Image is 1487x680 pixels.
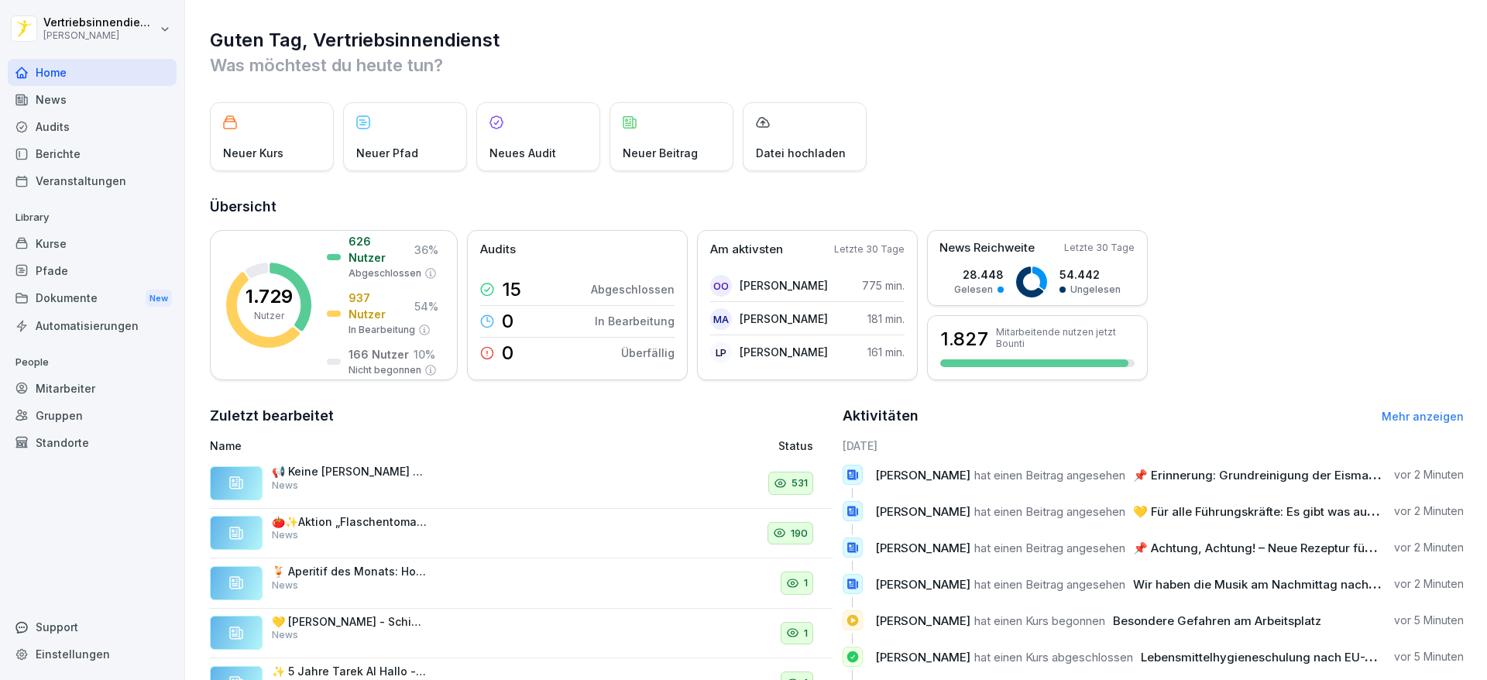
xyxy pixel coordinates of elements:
p: ✨ 5 Jahre Tarek Al Hallo - Binz ✨ In diesem Monat feiern wir das 5-jährige Jubiläum von [PERSON_N... [272,665,427,678]
p: In Bearbeitung [595,313,675,329]
p: News [272,628,298,642]
p: 🍅✨Aktion „Flaschentomate ZERO“🍅✨ Denkt bitte daran: Ab heute soll in jede [PERSON_NAME]-bringt’s-... [272,515,427,529]
p: Am aktivsten [710,241,783,259]
p: vor 5 Minuten [1394,649,1464,665]
p: Abgeschlossen [591,281,675,297]
h1: Guten Tag, Vertriebsinnendienst [210,28,1464,53]
h6: [DATE] [843,438,1465,454]
p: 28.448 [954,266,1004,283]
p: [PERSON_NAME] [740,344,828,360]
p: 161 min. [867,344,905,360]
div: MA [710,308,732,330]
p: Gelesen [954,283,993,297]
p: Neuer Pfad [356,145,418,161]
span: hat einen Beitrag angesehen [974,577,1125,592]
div: New [146,290,172,307]
span: Besondere Gefahren am Arbeitsplatz [1113,613,1321,628]
span: hat einen Beitrag angesehen [974,541,1125,555]
p: News [272,479,298,493]
a: Kurse [8,230,177,257]
p: Überfällig [621,345,675,361]
div: Dokumente [8,284,177,313]
div: LP [710,342,732,363]
h2: Übersicht [210,196,1464,218]
p: Status [778,438,813,454]
p: vor 2 Minuten [1394,576,1464,592]
a: News [8,86,177,113]
a: Home [8,59,177,86]
p: Nutzer [254,309,284,323]
div: OO [710,275,732,297]
h2: Aktivitäten [843,405,919,427]
p: [PERSON_NAME] [740,311,828,327]
a: Audits [8,113,177,140]
p: 626 Nutzer [349,233,410,266]
p: 531 [792,476,808,491]
p: 1 [804,626,808,641]
p: Vertriebsinnendienst [43,16,156,29]
p: Neuer Beitrag [623,145,698,161]
p: Neues Audit [489,145,556,161]
p: Letzte 30 Tage [834,242,905,256]
p: Audits [480,241,516,259]
a: 💛 [PERSON_NAME] - Schichtleitung - [GEOGRAPHIC_DATA] 💛 Seit nun fast vier Jahren ist [PERSON_NAME... [210,609,832,659]
p: vor 5 Minuten [1394,613,1464,628]
span: hat einen Beitrag angesehen [974,468,1125,483]
p: 54.442 [1059,266,1121,283]
p: 🍹 Aperitif des Monats: Holy Aperoly! 🍊✨ Mit Liebe von Euch gewählt – und mit Charme präsentiert v... [272,565,427,579]
p: 937 Nutzer [349,290,410,322]
a: Einstellungen [8,641,177,668]
p: News [272,528,298,542]
p: Neuer Kurs [223,145,283,161]
a: Gruppen [8,402,177,429]
a: Veranstaltungen [8,167,177,194]
p: News [272,579,298,592]
p: 181 min. [867,311,905,327]
p: 190 [791,526,808,541]
span: [PERSON_NAME] [875,468,970,483]
p: 📢 Keine [PERSON_NAME] – wir lieben Fritten , aber nicht die Verschwendung! 🍟❤️ Mit unserem letzte... [272,465,427,479]
h2: Zuletzt bearbeitet [210,405,832,427]
h3: 1.827 [940,326,988,352]
p: News Reichweite [939,239,1035,257]
p: In Bearbeitung [349,323,415,337]
p: Letzte 30 Tage [1064,241,1135,255]
p: 0 [502,312,513,331]
a: 📢 Keine [PERSON_NAME] – wir lieben Fritten , aber nicht die Verschwendung! 🍟❤️ Mit unserem letzte... [210,458,832,509]
a: Mehr anzeigen [1382,410,1464,423]
span: [PERSON_NAME] [875,650,970,665]
p: 1 [804,575,808,591]
span: [PERSON_NAME] [875,577,970,592]
a: Pfade [8,257,177,284]
p: 15 [502,280,521,299]
div: Support [8,613,177,641]
a: Automatisierungen [8,312,177,339]
p: vor 2 Minuten [1394,540,1464,555]
p: 775 min. [862,277,905,294]
p: Ungelesen [1070,283,1121,297]
span: hat einen Kurs abgeschlossen [974,650,1133,665]
p: vor 2 Minuten [1394,467,1464,483]
span: hat einen Kurs begonnen [974,613,1105,628]
p: 36 % [414,242,438,258]
a: Mitarbeiter [8,375,177,402]
p: 0 [502,344,513,362]
p: 1.729 [246,287,293,306]
a: Berichte [8,140,177,167]
p: Was möchtest du heute tun? [210,53,1464,77]
span: [PERSON_NAME] [875,541,970,555]
p: Mitarbeitende nutzen jetzt Bounti [996,326,1135,349]
a: Standorte [8,429,177,456]
p: Nicht begonnen [349,363,421,377]
a: 🍹 Aperitif des Monats: Holy Aperoly! 🍊✨ Mit Liebe von Euch gewählt – und mit Charme präsentiert v... [210,558,832,609]
p: [PERSON_NAME] [43,30,156,41]
span: [PERSON_NAME] [875,613,970,628]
